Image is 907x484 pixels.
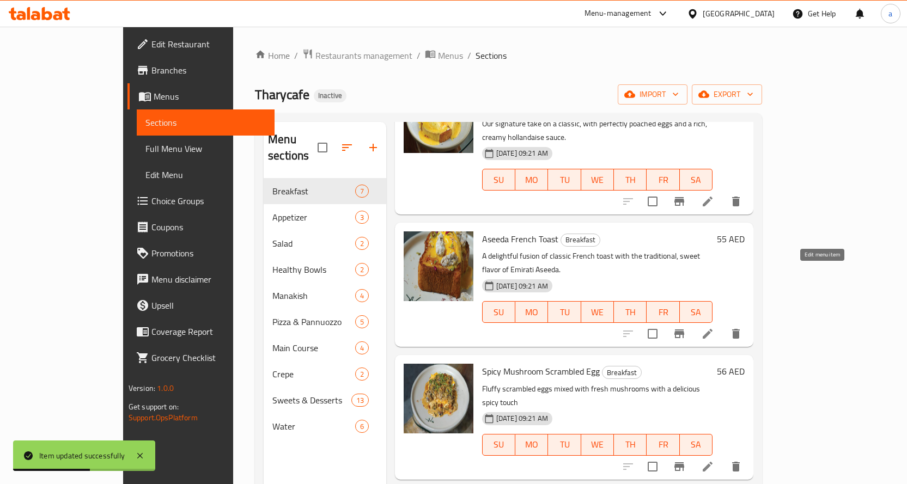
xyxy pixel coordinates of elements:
div: Salad2 [264,230,386,256]
span: Sections [145,116,266,129]
button: MO [515,169,548,191]
img: Aseeda French Toast [404,231,473,301]
div: Appetizer3 [264,204,386,230]
div: [GEOGRAPHIC_DATA] [703,8,775,20]
div: items [355,237,369,250]
span: Salad [272,237,355,250]
a: Edit Restaurant [127,31,275,57]
a: Menus [425,48,463,63]
span: TU [552,437,576,452]
nav: Menu sections [264,174,386,444]
span: 2 [356,369,368,379]
button: SU [482,301,515,323]
div: items [355,341,369,354]
span: 6 [356,421,368,432]
div: items [355,367,369,381]
button: MO [515,434,548,456]
a: Full Menu View [137,136,275,162]
div: Breakfast [602,366,642,379]
button: TU [548,434,581,456]
button: import [618,84,687,105]
a: Coverage Report [127,318,275,345]
a: Edit Menu [137,162,275,188]
span: WE [586,172,610,188]
span: 5 [356,317,368,327]
li: / [467,49,471,62]
span: Pizza & Pannuozzo [272,315,355,328]
button: TU [548,169,581,191]
div: Manakish4 [264,283,386,309]
span: 7 [356,186,368,197]
span: Edit Restaurant [151,38,266,51]
nav: breadcrumb [255,48,762,63]
button: TU [548,301,581,323]
button: SU [482,169,515,191]
button: SU [482,434,515,456]
span: Healthy Bowls [272,263,355,276]
span: Select to update [641,455,664,478]
span: MO [520,172,544,188]
span: 1.0.0 [157,381,174,395]
button: TH [614,434,647,456]
a: Branches [127,57,275,83]
span: export [701,88,753,101]
a: Grocery Checklist [127,345,275,371]
span: SU [487,437,511,452]
h6: 56 AED [717,364,745,379]
a: Restaurants management [302,48,412,63]
span: 2 [356,265,368,275]
button: delete [723,454,749,480]
button: SA [680,301,713,323]
button: Branch-specific-item [666,188,692,215]
span: Grocery Checklist [151,351,266,364]
div: items [355,211,369,224]
div: Appetizer [272,211,355,224]
a: Promotions [127,240,275,266]
span: Breakfast [561,234,600,246]
span: MO [520,437,544,452]
button: Branch-specific-item [666,454,692,480]
span: [DATE] 09:21 AM [492,413,552,424]
a: Coupons [127,214,275,240]
p: A delightful fusion of classic French toast with the traditional, sweet flavor of Emirati Aseeda. [482,249,713,277]
span: WE [586,437,610,452]
button: TH [614,169,647,191]
span: [DATE] 09:21 AM [492,281,552,291]
span: Menus [438,49,463,62]
li: / [417,49,421,62]
button: export [692,84,762,105]
div: Inactive [314,89,346,102]
span: Select to update [641,190,664,213]
span: Spicy Mushroom Scrambled Egg [482,363,600,379]
span: SA [684,304,708,320]
span: Main Course [272,341,355,354]
button: delete [723,188,749,215]
button: FR [647,301,679,323]
span: Restaurants management [315,49,412,62]
a: Choice Groups [127,188,275,214]
button: TH [614,301,647,323]
span: TH [618,172,642,188]
span: Coupons [151,220,266,234]
div: Menu-management [585,7,652,20]
span: Manakish [272,289,355,302]
div: items [355,315,369,328]
div: items [355,263,369,276]
button: MO [515,301,548,323]
div: items [351,394,369,407]
span: TU [552,172,576,188]
span: FR [651,172,675,188]
span: Edit Menu [145,168,266,181]
span: Version: [129,381,155,395]
span: TH [618,437,642,452]
a: Upsell [127,292,275,318]
span: import [626,88,679,101]
span: Select to update [641,322,664,345]
span: [DATE] 09:21 AM [492,148,552,158]
span: Inactive [314,91,346,100]
span: Full Menu View [145,142,266,155]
